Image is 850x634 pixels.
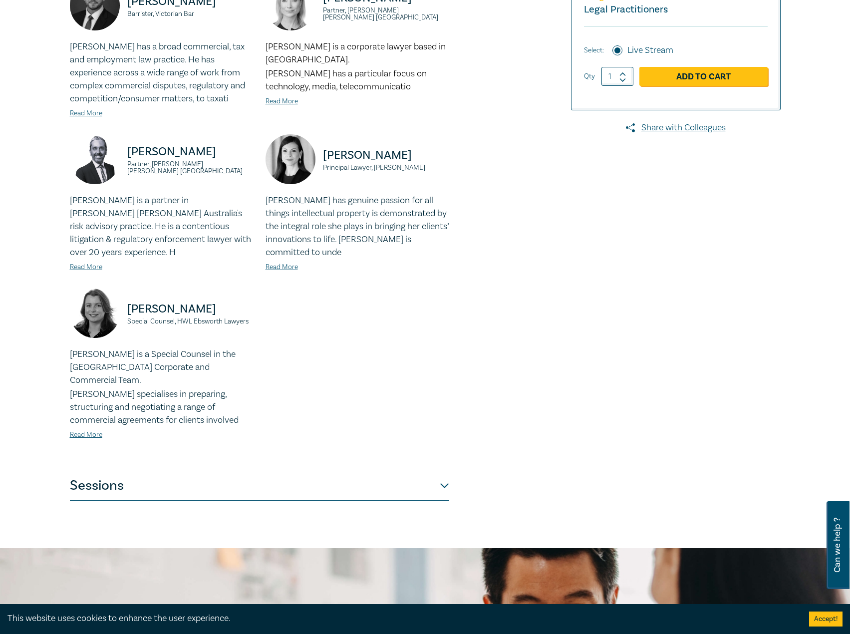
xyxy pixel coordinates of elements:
[323,164,449,171] small: Principal Lawyer, [PERSON_NAME]
[127,318,254,325] small: Special Counsel, HWL Ebsworth Lawyers
[127,161,254,175] small: Partner, [PERSON_NAME] [PERSON_NAME] [GEOGRAPHIC_DATA]
[70,40,254,105] p: [PERSON_NAME] has a broad commercial, tax and employment law practice. He has experience across a...
[70,134,120,184] img: https://s3.ap-southeast-2.amazonaws.com/leo-cussen-store-production-content/Contacts/Rajaee%20Rou...
[127,301,254,317] p: [PERSON_NAME]
[584,71,595,82] label: Qty
[584,3,668,16] small: Legal Practitioners
[127,10,254,17] small: Barrister, Victorian Bar
[323,147,449,163] p: [PERSON_NAME]
[584,45,604,56] span: Select:
[127,144,254,160] p: [PERSON_NAME]
[70,471,449,501] button: Sessions
[70,263,102,272] a: Read More
[70,288,120,338] img: https://s3.ap-southeast-2.amazonaws.com/leo-cussen-store-production-content/Contacts/Nicole%20But...
[70,109,102,118] a: Read More
[266,263,298,272] a: Read More
[70,430,102,439] a: Read More
[266,134,315,184] img: https://s3.ap-southeast-2.amazonaws.com/leo-cussen-store-production-content/Contacts/Belinda%20Si...
[833,507,842,583] span: Can we help ?
[70,388,254,427] p: [PERSON_NAME] specialises in preparing, structuring and negotiating a range of commercial agreeme...
[7,612,794,625] div: This website uses cookies to enhance the user experience.
[266,194,449,259] p: [PERSON_NAME] has genuine passion for all things intellectual property is demonstrated by the int...
[627,44,673,57] label: Live Stream
[70,348,254,387] p: [PERSON_NAME] is a Special Counsel in the [GEOGRAPHIC_DATA] Corporate and Commercial Team.
[601,67,633,86] input: 1
[70,194,254,259] p: [PERSON_NAME] is a partner in [PERSON_NAME] [PERSON_NAME] Australia's risk advisory practice. He ...
[266,68,427,92] span: [PERSON_NAME] has a particular focus on technology, media, telecommunicatio
[323,7,449,21] small: Partner, [PERSON_NAME] [PERSON_NAME] [GEOGRAPHIC_DATA]
[809,612,843,627] button: Accept cookies
[571,121,781,134] a: Share with Colleagues
[266,41,446,65] span: [PERSON_NAME] is a corporate lawyer based in [GEOGRAPHIC_DATA].
[266,97,298,106] a: Read More
[639,67,768,86] a: Add to Cart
